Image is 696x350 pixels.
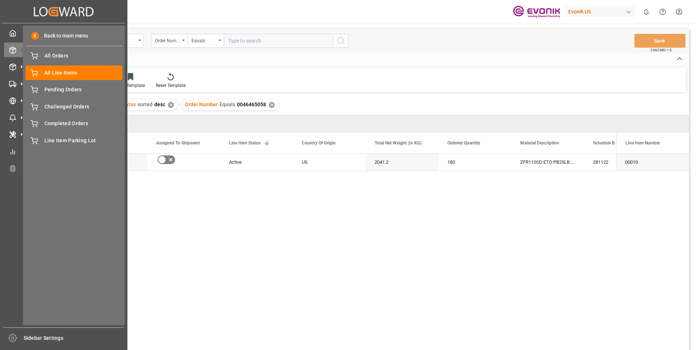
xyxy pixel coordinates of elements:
[44,120,123,127] span: Completed Orders
[520,140,559,146] span: Material Description
[44,69,123,77] span: All Line Items
[269,102,275,108] div: ✕
[156,82,186,89] div: Reset Template
[25,83,122,97] a: Pending Orders
[116,82,145,89] div: Save Template
[138,102,153,107] span: sorted
[616,154,689,171] div: 00010
[44,137,123,144] span: Line Item Parking Lot
[625,140,660,146] span: Line Item Number
[224,34,333,48] input: Type to search
[44,103,123,111] span: Challenged Orders
[44,52,123,60] span: All Orders
[655,4,671,20] button: Help Center
[25,65,122,80] a: All Line Items
[24,334,124,342] span: Sidebar Settings
[25,99,122,114] a: Challenged Orders
[4,161,123,175] a: Transport Planner
[293,154,366,171] div: US
[39,32,88,40] span: Back to main menu
[44,86,123,94] span: Pending Orders
[156,140,200,146] span: Assigned To Shipment
[155,36,180,44] div: Order Number
[616,154,689,171] div: Press SPACE to select this row.
[634,34,685,48] button: Save
[25,49,122,63] a: All Orders
[154,102,165,107] span: desc
[191,36,216,44] div: Equals
[584,154,657,171] div: 281122
[638,4,655,20] button: show 0 new notifications
[650,47,672,53] span: Ctrl/CMD + S
[439,154,511,171] div: 180
[185,102,218,107] span: Order Number
[25,116,122,131] a: Completed Orders
[593,140,642,146] span: Schedule B HTS /Commodity Code (HS Code)
[25,133,122,147] a: Line Item Parking Lot
[4,144,123,158] a: My Reports
[220,102,235,107] span: Equals
[565,5,638,19] button: Evonik US
[237,102,266,107] span: 0046465058
[151,34,187,48] button: open menu
[513,5,560,18] img: Evonik-brand-mark-Deep-Purple-RGB.jpeg_1700498283.jpeg
[333,34,348,48] button: search button
[4,26,123,40] a: My Cockpit
[447,140,480,146] span: Ordered Quantity
[302,140,336,146] span: Country Of Origin
[511,154,584,171] div: ZFR110SD:ETO:PB25LB:1500HP:I2:P
[168,102,174,108] div: ✕
[229,140,261,146] span: Line Item Status
[366,154,439,171] div: 2041.2
[565,7,635,17] div: Evonik US
[375,140,422,146] span: Total Net Weight (In KG)
[187,34,224,48] button: open menu
[229,154,284,171] div: Active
